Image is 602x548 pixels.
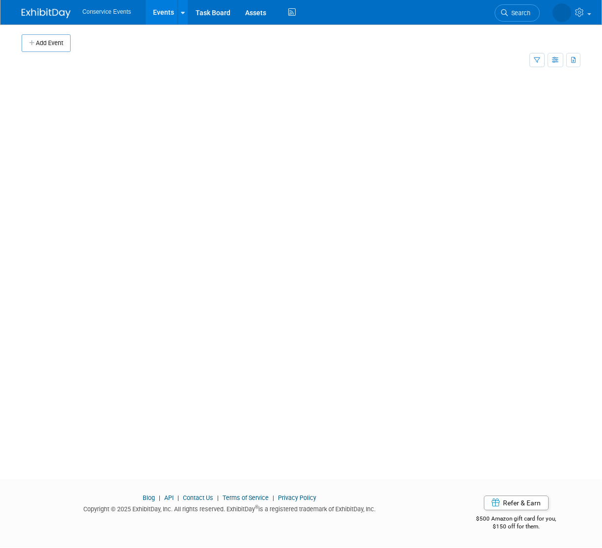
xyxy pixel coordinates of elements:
[22,8,71,18] img: ExhibitDay
[143,494,155,501] a: Blog
[461,4,506,22] a: Search
[452,523,581,531] div: $150 off for them.
[82,8,131,15] span: Conservice Events
[255,504,258,510] sup: ®
[164,494,174,501] a: API
[452,508,581,531] div: $500 Amazon gift card for you,
[175,494,181,501] span: |
[183,494,213,501] a: Contact Us
[278,494,316,501] a: Privacy Policy
[215,494,221,501] span: |
[22,502,437,514] div: Copyright © 2025 ExhibitDay, Inc. All rights reserved. ExhibitDay is a registered trademark of Ex...
[270,494,276,501] span: |
[519,5,571,16] img: Amiee Griffey
[223,494,269,501] a: Terms of Service
[156,494,163,501] span: |
[484,496,549,510] a: Refer & Earn
[22,34,71,52] button: Add Event
[475,9,497,17] span: Search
